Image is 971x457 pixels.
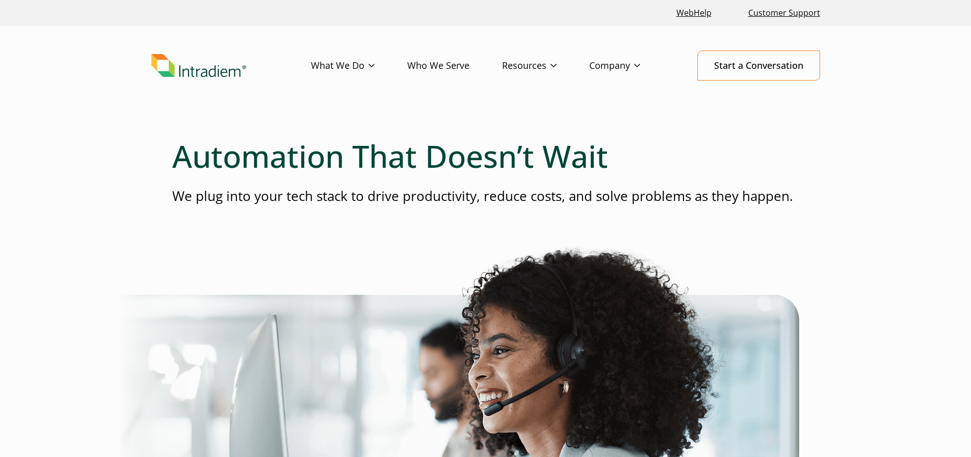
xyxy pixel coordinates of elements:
h1: Automation That Doesn’t Wait [172,138,799,174]
a: Customer Support [744,2,824,24]
a: What We Do [311,51,407,81]
img: Intradiem [151,54,246,78]
a: Who We Serve [407,51,502,81]
a: Link to homepage of Intradiem [151,54,311,78]
p: We plug into your tech stack to drive productivity, reduce costs, and solve problems as they happen. [172,187,799,206]
a: Start a Conversation [697,50,820,81]
a: Link opens in a new window [672,2,716,24]
a: Resources [502,51,589,81]
a: Company [589,51,673,81]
